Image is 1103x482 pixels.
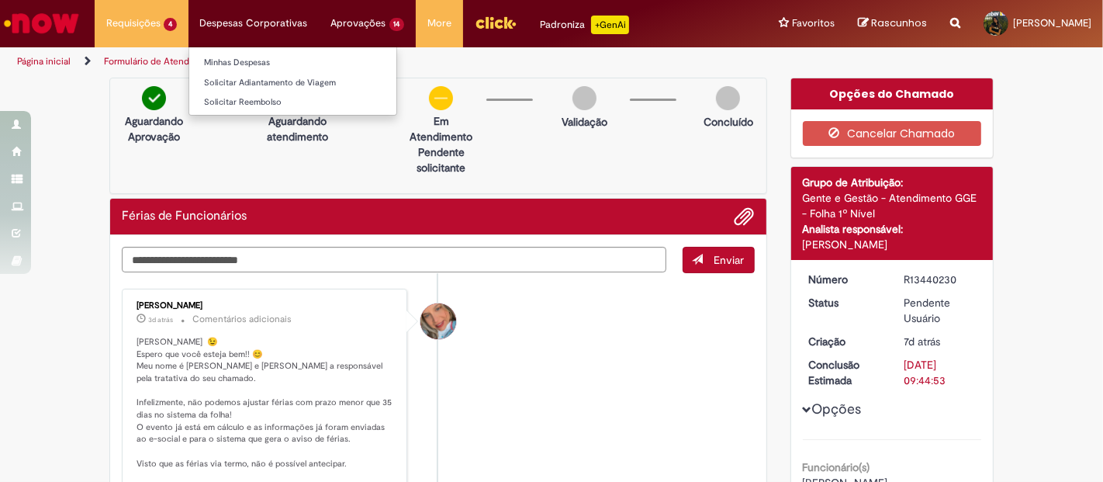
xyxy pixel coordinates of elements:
div: Grupo de Atribuição: [803,175,982,190]
div: Analista responsável: [803,221,982,237]
a: Formulário de Atendimento [104,55,219,68]
ul: Despesas Corporativas [188,47,397,116]
span: Enviar [714,253,745,267]
small: Comentários adicionais [192,313,292,326]
div: 22/08/2025 14:44:50 [904,334,976,349]
div: Pendente Usuário [904,295,976,326]
button: Adicionar anexos [735,206,755,227]
span: Rascunhos [871,16,927,30]
span: [PERSON_NAME] [1013,16,1091,29]
a: Página inicial [17,55,71,68]
img: circle-minus.png [429,86,453,110]
dt: Número [797,272,893,287]
dt: Status [797,295,893,310]
p: +GenAi [591,16,629,34]
span: 7d atrás [904,335,940,348]
ul: Trilhas de página [12,47,724,76]
p: Validação [562,114,607,130]
span: Aprovações [331,16,386,31]
div: [DATE] 09:44:53 [904,357,976,388]
a: Minhas Despesas [189,54,396,71]
div: [PERSON_NAME] [137,301,395,310]
button: Cancelar Chamado [803,121,982,146]
dt: Conclusão Estimada [797,357,893,388]
p: Pendente solicitante [403,144,479,175]
div: Gente e Gestão - Atendimento GGE - Folha 1º Nível [803,190,982,221]
b: Funcionário(s) [803,460,870,474]
div: Opções do Chamado [791,78,994,109]
span: 3d atrás [148,315,173,324]
span: Favoritos [792,16,835,31]
div: [PERSON_NAME] [803,237,982,252]
span: 14 [389,18,405,31]
button: Enviar [683,247,755,273]
img: img-circle-grey.png [572,86,596,110]
p: Concluído [704,114,753,130]
img: check-circle-green.png [142,86,166,110]
img: ServiceNow [2,8,81,39]
textarea: Digite sua mensagem aqui... [122,247,666,272]
p: Em Atendimento [403,113,479,144]
time: 26/08/2025 15:43:59 [148,315,173,324]
img: img-circle-grey.png [716,86,740,110]
a: Solicitar Adiantamento de Viagem [189,75,396,92]
dt: Criação [797,334,893,349]
span: 4 [164,18,177,31]
a: Solicitar Reembolso [189,94,396,111]
time: 22/08/2025 14:44:50 [904,335,940,348]
div: Padroniza [540,16,629,34]
h2: Férias de Funcionários Histórico de tíquete [122,210,247,224]
p: Aguardando Aprovação [116,113,192,144]
span: Requisições [106,16,161,31]
img: click_logo_yellow_360x200.png [475,11,517,34]
div: Jacqueline Andrade Galani [420,303,456,339]
a: Rascunhos [858,16,927,31]
p: Aguardando atendimento [260,113,335,144]
span: Despesas Corporativas [200,16,308,31]
div: R13440230 [904,272,976,287]
span: More [427,16,451,31]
